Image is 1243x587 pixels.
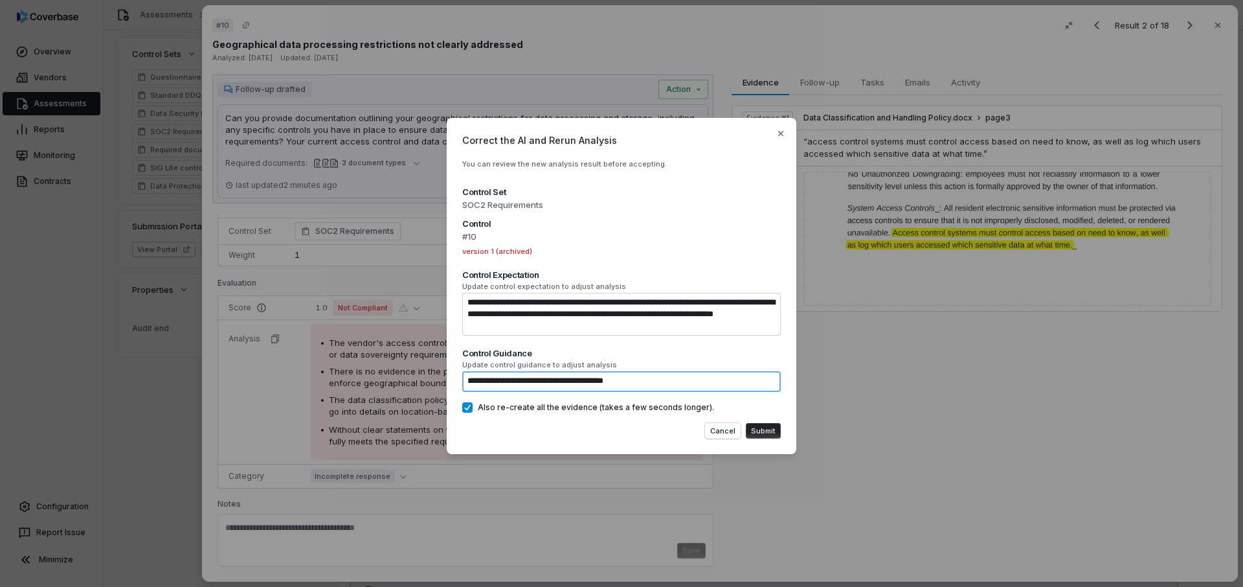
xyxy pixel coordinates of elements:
div: Control Expectation [462,269,781,281]
span: Also re-create all the evidence (takes a few seconds longer). [478,402,714,413]
span: You can review the new analysis result before accepting. [462,159,667,168]
span: SOC2 Requirements [462,199,781,212]
button: Cancel [705,423,741,439]
button: Submit [746,423,781,439]
button: Also re-create all the evidence (takes a few seconds longer). [462,402,473,413]
span: Correct the AI and Rerun Analysis [462,133,781,147]
div: Control Set [462,186,781,198]
span: #10 [462,231,781,244]
span: Update control guidance to adjust analysis [462,360,781,370]
div: Control Guidance [462,347,781,359]
span: Update control expectation to adjust analysis [462,282,781,292]
span: version 1 (archived) [462,247,532,256]
div: Control [462,218,781,229]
